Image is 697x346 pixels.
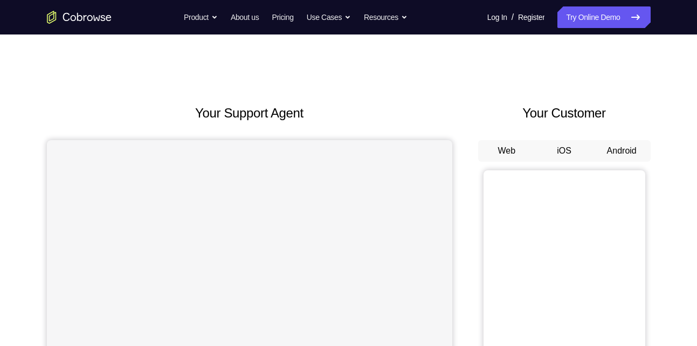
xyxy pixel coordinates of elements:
button: Web [478,140,536,162]
button: Resources [364,6,408,28]
button: Android [593,140,651,162]
a: Log In [487,6,507,28]
h2: Your Customer [478,103,651,123]
a: Try Online Demo [557,6,650,28]
a: Pricing [272,6,293,28]
button: Product [184,6,218,28]
span: / [512,11,514,24]
a: Go to the home page [47,11,112,24]
h2: Your Support Agent [47,103,452,123]
a: About us [231,6,259,28]
button: iOS [535,140,593,162]
a: Register [518,6,544,28]
button: Use Cases [307,6,351,28]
